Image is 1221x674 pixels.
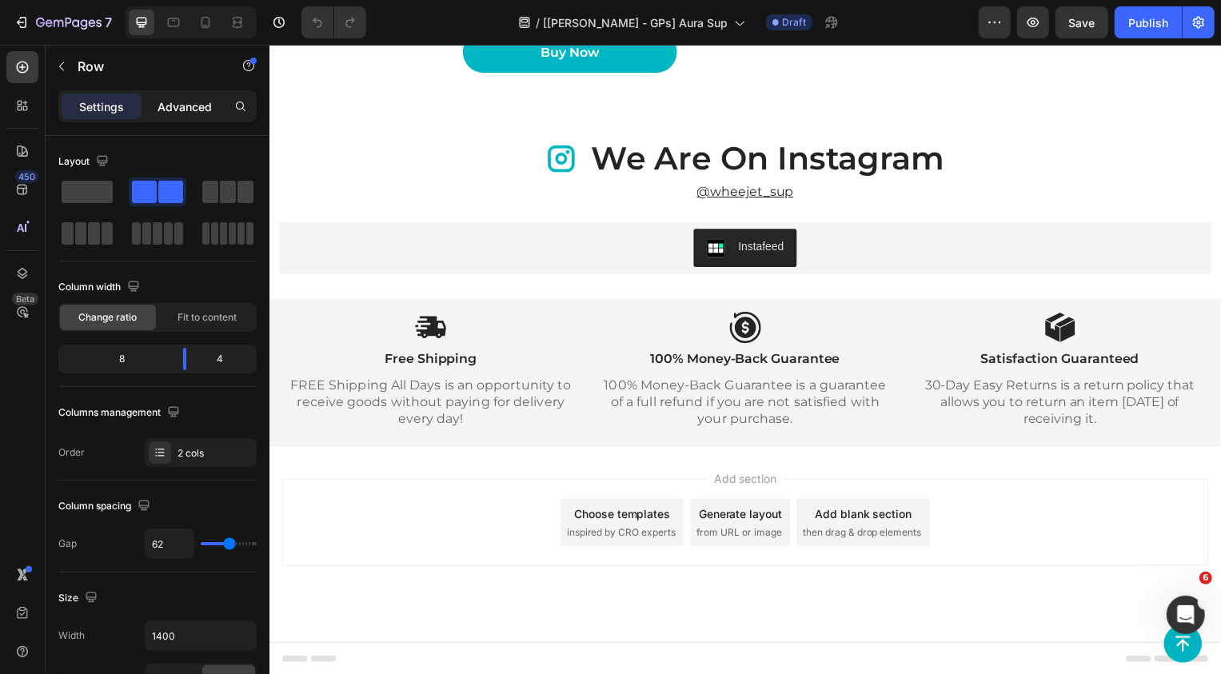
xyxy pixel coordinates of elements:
[1055,6,1108,38] button: Save
[1115,6,1182,38] button: Publish
[58,628,85,643] div: Width
[782,15,806,30] span: Draft
[442,429,518,445] span: Add section
[58,277,143,298] div: Column width
[543,14,728,31] span: [[PERSON_NAME] - GPs] Aura Sup
[79,98,124,115] p: Settings
[146,529,194,558] input: Auto
[58,496,154,517] div: Column spacing
[6,6,119,38] button: 7
[538,485,657,499] span: then drag & drop elements
[146,621,256,650] input: Auto
[199,348,253,370] div: 4
[78,57,213,76] p: Row
[335,335,625,385] p: 100% Money-Back Guarantee is a guarantee of a full refund if you are not satisfied with your purc...
[1128,14,1168,31] div: Publish
[1199,572,1212,584] span: 6
[18,335,308,385] p: FREE Shipping All Days is an opportunity to receive goods without paying for delivery every day!
[301,6,366,38] div: Undo/Redo
[652,309,942,325] p: Satisfaction Guaranteed
[431,137,529,160] a: @wheejet_sup
[1167,596,1205,634] iframe: Intercom live chat
[308,465,405,481] div: Choose templates
[15,170,38,183] div: 450
[473,195,519,212] div: Instafeed
[58,151,112,173] div: Layout
[550,465,648,481] div: Add blank section
[428,185,532,224] button: Instafeed
[652,335,942,385] p: 30-Day Easy Returns is a return policy that allows you to return an item [DATE] of receiving it.
[12,293,38,305] div: Beta
[431,485,517,499] span: from URL or image
[79,310,138,325] span: Change ratio
[536,14,540,31] span: /
[441,195,460,214] img: instafeed.png
[335,309,625,325] p: 100% Money-Back Guarantee
[18,309,308,325] p: Free Shipping
[58,588,101,609] div: Size
[433,465,517,481] div: Generate layout
[58,445,85,460] div: Order
[58,402,183,424] div: Columns management
[158,98,212,115] p: Advanced
[58,536,77,551] div: Gap
[178,310,237,325] span: Fit to content
[178,446,253,461] div: 2 cols
[62,348,170,370] div: 8
[300,485,409,499] span: inspired by CRO experts
[105,13,112,32] p: 7
[1069,16,1095,30] span: Save
[323,92,682,137] h2: we are on instagram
